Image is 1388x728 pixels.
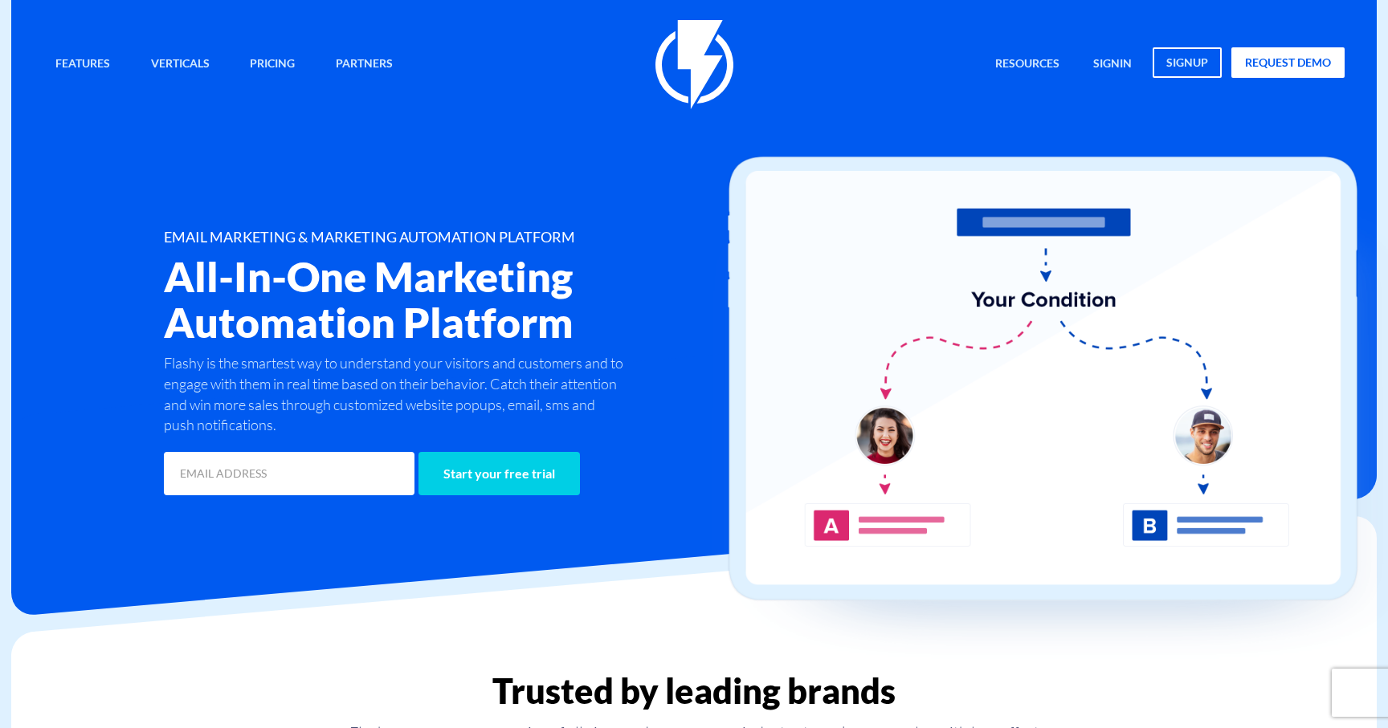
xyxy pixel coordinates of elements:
[43,47,122,82] a: Features
[1081,47,1144,82] a: signin
[139,47,222,82] a: Verticals
[164,230,790,246] h1: EMAIL MARKETING & MARKETING AUTOMATION PLATFORM
[1231,47,1345,78] a: request demo
[164,254,790,345] h2: All-In-One Marketing Automation Platform
[11,672,1377,710] h2: Trusted by leading brands
[164,452,414,495] input: EMAIL ADDRESS
[1153,47,1222,78] a: signup
[983,47,1072,82] a: Resources
[418,452,580,495] input: Start your free trial
[164,353,628,436] p: Flashy is the smartest way to understand your visitors and customers and to engage with them in r...
[324,47,405,82] a: Partners
[238,47,307,82] a: Pricing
